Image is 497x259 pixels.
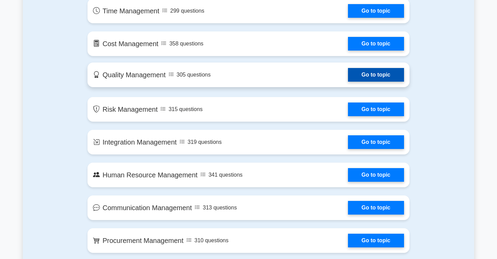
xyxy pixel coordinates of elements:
[348,201,404,215] a: Go to topic
[348,168,404,182] a: Go to topic
[348,234,404,247] a: Go to topic
[348,37,404,51] a: Go to topic
[348,103,404,116] a: Go to topic
[348,68,404,82] a: Go to topic
[348,135,404,149] a: Go to topic
[348,4,404,18] a: Go to topic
